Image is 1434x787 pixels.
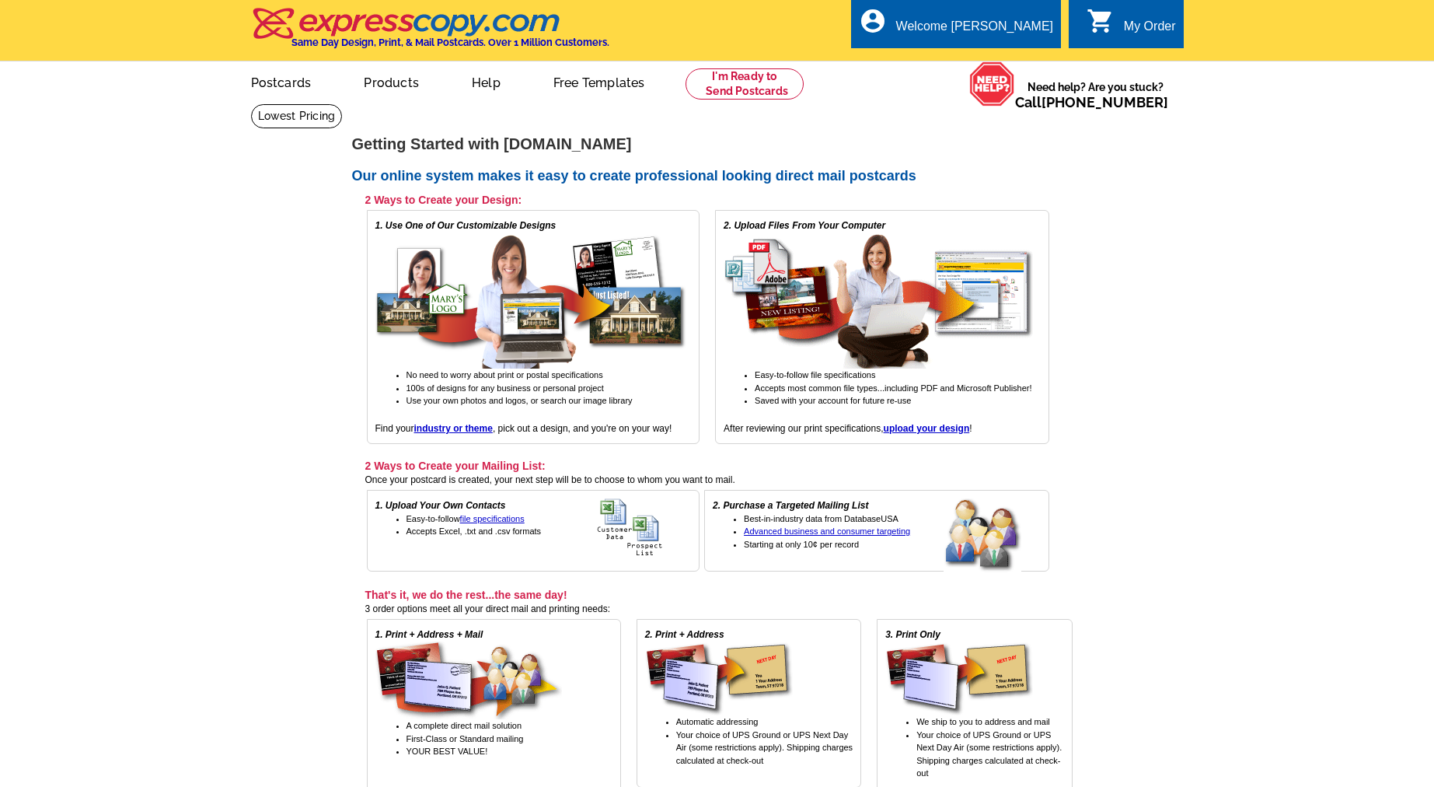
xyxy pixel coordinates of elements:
span: our choice of UPS Ground or UPS Next Day Air (some restrictions apply). Shipping charges calculat... [916,730,1062,778]
a: industry or theme [414,423,493,434]
span: Y [676,730,681,740]
img: print & address service [645,642,793,715]
span: A complete direct mail solution [406,721,522,730]
img: upload your own design for free [724,233,1035,369]
span: Once your postcard is created, your next step will be to choose to whom you want to mail. [365,474,735,485]
h3: That's it, we do the rest...the same day! [365,588,1073,602]
span: No need to worry about print or postal specifications [406,370,603,380]
em: 1. Use One of Our Customizable Designs [375,220,557,231]
img: buy a targeted mailing list [944,498,1041,573]
h1: Getting Started with [DOMAIN_NAME] [352,136,1083,152]
span: After reviewing our print specifications, ! [724,423,972,434]
em: 3. Print Only [885,629,940,640]
span: Automatic addressing [676,717,759,726]
a: Free Templates [529,63,670,100]
i: account_circle [859,7,887,35]
em: 1. Print + Address + Mail [375,629,483,640]
span: Accepts most common file types...including PDF and Microsoft Publisher! [755,383,1031,393]
span: 3 order options meet all your direct mail and printing needs: [365,603,611,614]
span: our choice of UPS Ground or UPS Next Day Air (some restrictions apply). Shipping charges calculat... [676,730,853,765]
em: 2. Print + Address [645,629,724,640]
span: Starting at only 10¢ per record [744,540,859,549]
em: 2. Purchase a Targeted Mailing List [713,500,868,511]
a: shopping_cart My Order [1087,17,1176,37]
span: Easy-to-follow [406,514,525,523]
a: Products [339,63,444,100]
a: Help [447,63,525,100]
h4: Same Day Design, Print, & Mail Postcards. Over 1 Million Customers. [291,37,609,48]
img: free online postcard designs [375,233,686,369]
a: file specifications [460,514,525,523]
i: shopping_cart [1087,7,1115,35]
a: upload your design [884,423,970,434]
span: Saved with your account for future re-use [755,396,911,405]
a: Same Day Design, Print, & Mail Postcards. Over 1 Million Customers. [251,19,609,48]
span: Easy-to-follow file specifications [755,370,875,380]
div: My Order [1124,19,1176,41]
span: First-Class or Standard mailing [406,734,524,743]
span: Y [916,730,921,740]
h3: 2 Ways to Create your Mailing List: [365,459,1049,473]
em: 1. Upload Your Own Contacts [375,500,506,511]
img: upload your own address list for free [597,498,691,557]
span: Accepts Excel, .txt and .csv formats [406,526,542,536]
span: Use your own photos and logos, or search our image library [406,396,633,405]
h3: 2 Ways to Create your Design: [365,193,1049,207]
span: Need help? Are you stuck? [1015,79,1176,110]
h2: Our online system makes it easy to create professional looking direct mail postcards [352,168,1083,185]
span: 100s of designs for any business or personal project [406,383,604,393]
span: YOUR BEST VALUE! [406,747,488,756]
span: We ship to you to address and mail [916,717,1050,726]
div: Welcome [PERSON_NAME] [896,19,1053,41]
a: [PHONE_NUMBER] [1041,94,1168,110]
img: direct mail service [375,642,562,719]
em: 2. Upload Files From Your Computer [724,220,885,231]
span: Find your , pick out a design, and you're on your way! [375,423,672,434]
span: Best-in-industry data from DatabaseUSA [744,514,898,523]
a: Postcards [226,63,337,100]
span: Call [1015,94,1168,110]
img: help [969,61,1015,107]
a: Advanced business and consumer targeting [744,526,910,536]
img: printing only [885,642,1033,715]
